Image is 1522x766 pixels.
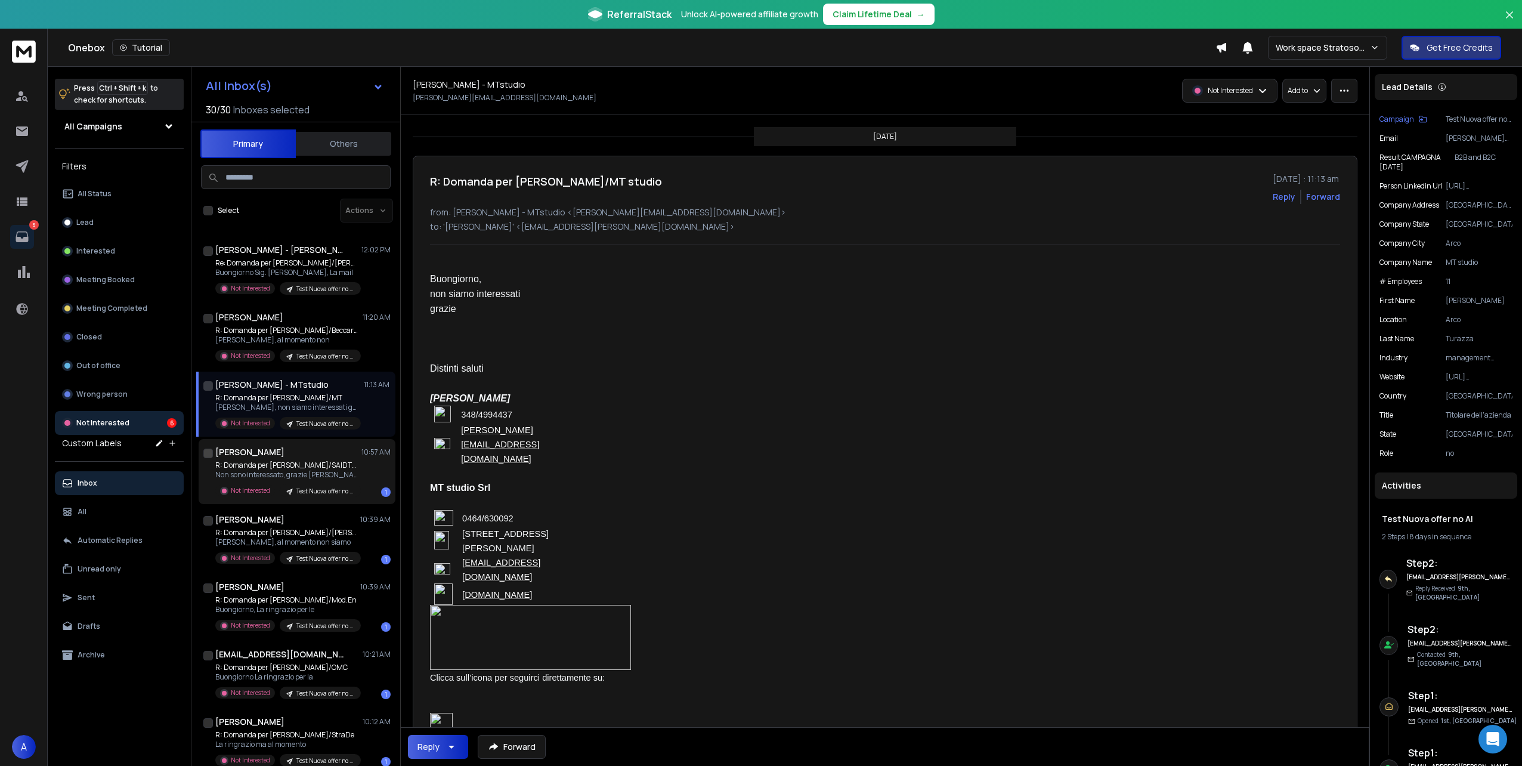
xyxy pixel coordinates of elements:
span: [EMAIL_ADDRESS][DOMAIN_NAME] [462,558,540,582]
button: Claim Lifetime Deal→ [823,4,935,25]
p: 10:39 AM [360,515,391,524]
p: [PERSON_NAME], non siamo interessati grazie [215,403,358,412]
h3: Filters [55,158,184,175]
p: 12:02 PM [361,245,391,255]
button: Unread only [55,557,184,581]
p: Test Nuova offer no AI [296,622,354,631]
button: Closed [55,325,184,349]
h6: Step 2 : [1406,556,1522,570]
p: [DATE] : 11:13 am [1273,173,1340,185]
p: Not Interested [231,486,270,495]
button: Not Interested6 [55,411,184,435]
p: Sent [78,593,95,603]
p: Arco [1446,315,1512,325]
p: 6 [29,220,39,230]
span: MT studio Srl [430,483,490,493]
p: website [1379,372,1405,382]
p: Meeting Completed [76,304,147,313]
span: [DOMAIN_NAME] [462,590,532,600]
p: Archive [78,650,105,660]
div: Open Intercom Messenger [1478,725,1507,753]
p: Test Nuova offer no AI [296,756,354,765]
p: Not Interested [1208,86,1253,95]
p: no [1446,449,1512,458]
p: Test Nuova offer no AI [296,689,354,698]
p: Buongiorno, La ringrazio per le [215,605,358,614]
p: Lead [76,218,94,227]
p: Not Interested [76,418,129,428]
p: Non sono interessato, grazie [PERSON_NAME] [215,470,358,480]
p: R: Domanda per [PERSON_NAME]/Mod.En [215,595,358,605]
p: Email [1379,134,1398,143]
h1: R: Domanda per [PERSON_NAME]/MT studio [430,173,662,190]
p: Automatic Replies [78,536,143,545]
p: Reply Received [1415,584,1522,602]
span: grazie [430,304,456,314]
div: 1 [381,487,391,497]
p: 11:13 AM [364,380,391,390]
button: All Campaigns [55,115,184,138]
button: Meeting Completed [55,296,184,320]
h6: Step 2 : [1407,622,1522,637]
p: Re: Domanda per [PERSON_NAME]/[PERSON_NAME] [215,258,358,268]
a: [EMAIL_ADDRESS][DOMAIN_NAME] [462,555,540,583]
button: All Inbox(s) [196,74,393,98]
p: [URL][DOMAIN_NAME] [1446,181,1512,191]
span: [PERSON_NAME] [430,393,510,403]
p: Arco [1446,239,1512,248]
h6: Step 1 : [1408,746,1522,760]
p: R: Domanda per [PERSON_NAME]/[PERSON_NAME] [215,528,358,538]
img: image012.jpg@01DC390D.C252B2F0 [434,438,450,449]
img: image015.jpg@01DC390D.C252B2F0 [434,563,450,574]
span: 9th, [GEOGRAPHIC_DATA] [1415,584,1480,601]
div: Reply [417,741,440,753]
h1: [PERSON_NAME] [215,514,284,526]
p: 10:57 AM [361,447,391,457]
p: Out of office [76,361,120,370]
img: image011.jpg@01DC390D.C252B2F0 [434,406,451,422]
p: Buongiorno La ringrazio per la [215,672,358,682]
h1: [PERSON_NAME] - MTstudio [215,379,329,391]
h1: [PERSON_NAME] [215,311,283,323]
h1: [PERSON_NAME] [215,446,284,458]
p: Test Nuova offer no AI [296,487,354,496]
h1: Test Nuova offer no AI [1382,513,1510,525]
h6: [EMAIL_ADDRESS][PERSON_NAME][DOMAIN_NAME] [1408,705,1512,714]
p: location [1379,315,1407,325]
button: Archive [55,643,184,667]
button: Inbox [55,471,184,495]
p: 10:12 AM [363,717,391,727]
button: Campaign [1379,115,1427,124]
p: Interested [76,246,115,256]
span: → [917,8,925,20]
p: [PERSON_NAME], al momento non siamo [215,538,358,547]
p: La ringrazio ma al momento [215,740,358,749]
p: [PERSON_NAME][EMAIL_ADDRESS][DOMAIN_NAME] [413,93,596,103]
button: Out of office [55,354,184,378]
p: Not Interested [231,351,270,360]
p: Wrong person [76,390,128,399]
h1: All Inbox(s) [206,80,272,92]
p: Company Name [1379,258,1432,267]
h3: Inboxes selected [233,103,310,117]
div: 1 [381,622,391,632]
p: Unread only [78,564,121,574]
div: Forward [1306,191,1340,203]
p: Test Nuova offer no AI [296,285,354,294]
button: All [55,500,184,524]
p: Country [1379,391,1406,401]
button: Others [296,131,391,157]
p: Company State [1379,220,1429,229]
span: 8 days in sequence [1409,532,1471,542]
p: All [78,507,86,517]
div: 1 [381,690,391,699]
p: Test Nuova offer no AI [296,554,354,563]
p: R: Domanda per [PERSON_NAME]/Beccaria [215,326,358,335]
button: Interested [55,239,184,263]
span: Ctrl + Shift + k [97,81,148,95]
a: [DOMAIN_NAME] [462,588,532,601]
p: from: [PERSON_NAME] - MTstudio <[PERSON_NAME][EMAIL_ADDRESS][DOMAIN_NAME]> [430,206,1340,218]
p: management consulting [1446,353,1512,363]
span: 2 Steps [1382,532,1405,542]
p: Not Interested [231,688,270,697]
